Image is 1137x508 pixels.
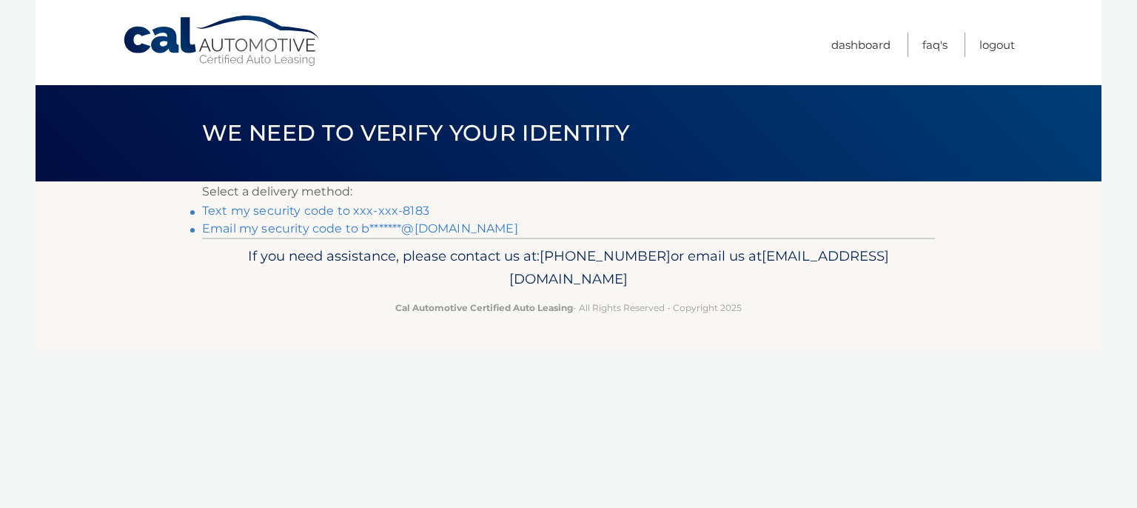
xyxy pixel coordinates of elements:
span: We need to verify your identity [202,119,629,147]
a: Logout [979,33,1015,57]
span: [PHONE_NUMBER] [540,247,671,264]
p: Select a delivery method: [202,181,935,202]
a: Text my security code to xxx-xxx-8183 [202,204,429,218]
p: - All Rights Reserved - Copyright 2025 [212,300,925,315]
a: Cal Automotive [122,15,322,67]
strong: Cal Automotive Certified Auto Leasing [395,302,573,313]
p: If you need assistance, please contact us at: or email us at [212,244,925,292]
a: Dashboard [831,33,891,57]
a: Email my security code to b*******@[DOMAIN_NAME] [202,221,518,235]
a: FAQ's [922,33,947,57]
